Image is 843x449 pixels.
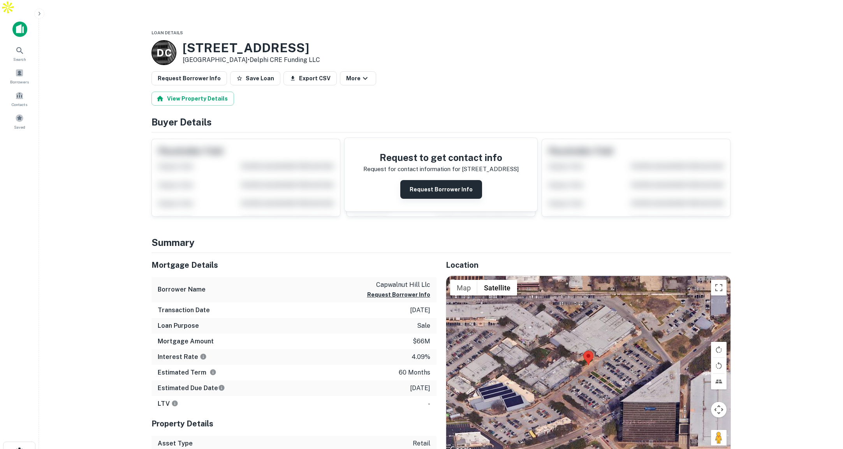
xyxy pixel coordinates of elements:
p: retail [413,439,430,448]
button: Rotate map clockwise [711,342,727,357]
h6: Asset Type [158,439,193,448]
img: capitalize-icon.png [12,21,27,37]
p: 60 months [399,368,430,377]
h6: Estimated Due Date [158,384,225,393]
h6: Mortgage Amount [158,337,214,346]
h3: [STREET_ADDRESS] [183,41,320,55]
button: More [340,71,376,85]
button: Request Borrower Info [400,180,482,199]
h6: LTV [158,399,178,408]
h6: Transaction Date [158,306,210,315]
span: Saved [14,124,25,130]
button: Show street map [450,280,477,295]
button: Export CSV [283,71,337,85]
iframe: Chat Widget [804,387,843,424]
h6: Loan Purpose [158,321,199,331]
a: Saved [2,111,37,132]
h6: Interest Rate [158,352,207,362]
p: capwalnut hill llc [367,280,430,290]
svg: LTVs displayed on the website are for informational purposes only and may be reported incorrectly... [171,400,178,407]
p: [STREET_ADDRESS] [462,164,519,174]
button: Save Loan [230,71,280,85]
p: [GEOGRAPHIC_DATA] • [183,55,320,65]
p: [DATE] [410,384,430,393]
p: - [428,399,430,408]
a: Delphi CRE Funding LLC [250,56,320,64]
p: $66m [413,337,430,346]
a: Search [2,43,37,64]
a: Contacts [2,88,37,109]
p: sale [417,321,430,331]
a: Borrowers [2,65,37,87]
button: Tilt map [711,374,727,389]
span: Borrowers [10,79,29,85]
h6: Borrower Name [158,285,206,294]
button: Rotate map counterclockwise [711,358,727,373]
h6: Estimated Term [158,368,216,377]
svg: Estimate is based on a standard schedule for this type of loan. [218,384,225,391]
h4: Buyer Details [151,115,731,129]
span: Loan Details [151,30,183,35]
p: [DATE] [410,306,430,315]
svg: The interest rates displayed on the website are for informational purposes only and may be report... [200,353,207,360]
a: D C [151,40,176,65]
button: Map camera controls [711,402,727,417]
span: Contacts [12,101,27,108]
p: 4.09% [412,352,430,362]
button: Show satellite imagery [477,280,517,295]
button: Request Borrower Info [367,290,430,299]
button: View Property Details [151,92,234,106]
h5: Mortgage Details [151,259,436,271]
span: Search [13,56,26,62]
p: D C [157,45,171,60]
h5: Property Details [151,418,436,430]
button: Drag Pegman onto the map to open Street View [711,430,727,445]
svg: Term is based on a standard schedule for this type of loan. [209,369,216,376]
h5: Location [446,259,731,271]
p: Request for contact information for [363,164,460,174]
button: Request Borrower Info [151,71,227,85]
button: Toggle fullscreen view [711,280,727,295]
h4: Request to get contact info [363,150,519,164]
h4: Summary [151,235,731,249]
